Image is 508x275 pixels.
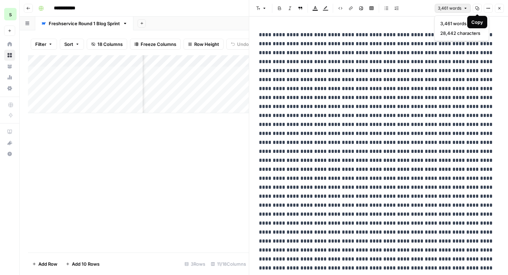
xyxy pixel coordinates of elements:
[440,30,480,37] span: 28,442 characters
[237,41,249,48] span: Undo
[194,41,219,48] span: Row Height
[438,5,461,11] span: 3,461 words
[87,39,127,50] button: 18 Columns
[4,83,15,94] a: Settings
[4,39,15,50] a: Home
[35,41,46,48] span: Filter
[4,50,15,61] a: Browse
[434,16,489,41] div: 3,461 words
[28,258,62,269] button: Add Row
[4,61,15,72] a: Your Data
[141,41,176,48] span: Freeze Columns
[440,20,474,27] span: 3,461 words
[184,39,224,50] button: Row Height
[4,138,15,148] div: What's new?
[31,39,57,50] button: Filter
[9,10,12,18] span: s
[4,126,15,137] a: AirOps Academy
[182,258,208,269] div: 3 Rows
[4,72,15,83] a: Usage
[64,41,73,48] span: Sort
[435,4,471,13] button: 3,461 words
[4,137,15,148] button: What's new?
[226,39,253,50] button: Undo
[72,261,100,267] span: Add 10 Rows
[97,41,123,48] span: 18 Columns
[62,258,104,269] button: Add 10 Rows
[130,39,181,50] button: Freeze Columns
[208,258,249,269] div: 11/18 Columns
[49,20,120,27] div: Freshservice Round 1 Blog Sprint
[4,6,15,23] button: Workspace: saasgenie
[60,39,84,50] button: Sort
[35,17,133,30] a: Freshservice Round 1 Blog Sprint
[38,261,57,267] span: Add Row
[4,148,15,159] button: Help + Support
